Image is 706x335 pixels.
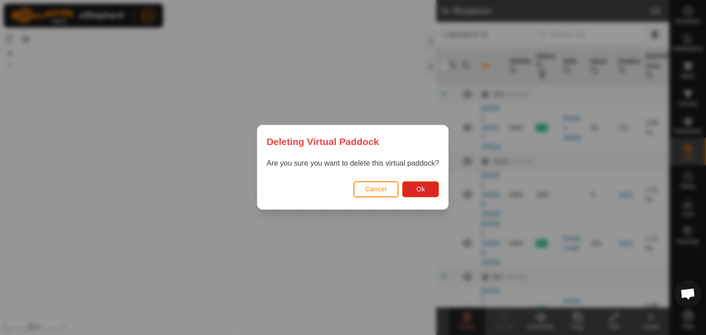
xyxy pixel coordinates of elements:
[403,181,439,197] button: Ok
[267,158,439,169] p: Are you sure you want to delete this virtual paddock?
[267,134,379,149] span: Deleting Virtual Paddock
[674,280,702,307] div: Open chat
[416,186,425,193] span: Ok
[353,181,399,197] button: Cancel
[365,186,387,193] span: Cancel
